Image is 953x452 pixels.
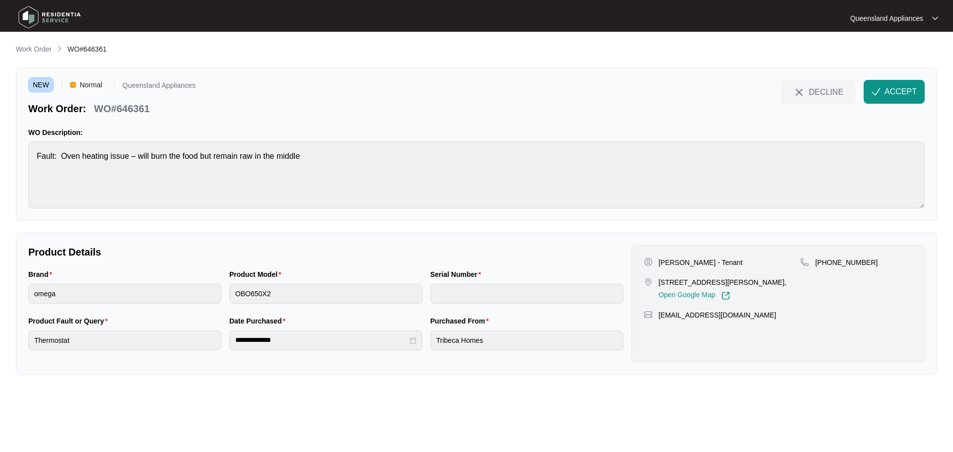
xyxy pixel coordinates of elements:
[56,45,64,53] img: chevron-right
[229,284,422,304] input: Product Model
[28,316,112,326] label: Product Fault or Query
[28,245,623,259] p: Product Details
[430,330,623,350] input: Purchased From
[28,128,925,137] p: WO Description:
[229,316,289,326] label: Date Purchased
[68,45,107,53] span: WO#646361
[28,141,925,208] textarea: Fault: Oven heating issue – will burn the food but remain raw in the middle
[15,2,84,32] img: residentia service logo
[28,102,86,116] p: Work Order:
[872,87,881,96] img: check-Icon
[659,310,776,320] p: [EMAIL_ADDRESS][DOMAIN_NAME]
[70,82,76,88] img: Vercel Logo
[430,316,493,326] label: Purchased From
[850,13,923,23] p: Queensland Appliances
[28,284,221,304] input: Brand
[430,284,623,304] input: Serial Number
[659,291,730,300] a: Open Google Map
[815,258,878,267] p: [PHONE_NUMBER]
[430,269,485,279] label: Serial Number
[659,258,743,267] p: [PERSON_NAME] - Tenant
[793,86,805,98] img: close-Icon
[809,86,843,97] span: DECLINE
[644,310,653,319] img: map-pin
[644,277,653,286] img: map-pin
[16,44,52,54] p: Work Order
[800,258,809,266] img: map-pin
[864,80,925,104] button: check-IconACCEPT
[659,277,787,287] p: [STREET_ADDRESS][PERSON_NAME],
[28,330,221,350] input: Product Fault or Query
[932,16,938,21] img: dropdown arrow
[14,44,54,55] a: Work Order
[721,291,730,300] img: Link-External
[229,269,285,279] label: Product Model
[28,77,54,92] span: NEW
[76,77,106,92] span: Normal
[644,258,653,266] img: user-pin
[28,269,56,279] label: Brand
[781,80,856,104] button: close-IconDECLINE
[885,86,917,98] span: ACCEPT
[235,335,408,345] input: Date Purchased
[94,102,149,116] p: WO#646361
[123,82,196,92] p: Queensland Appliances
